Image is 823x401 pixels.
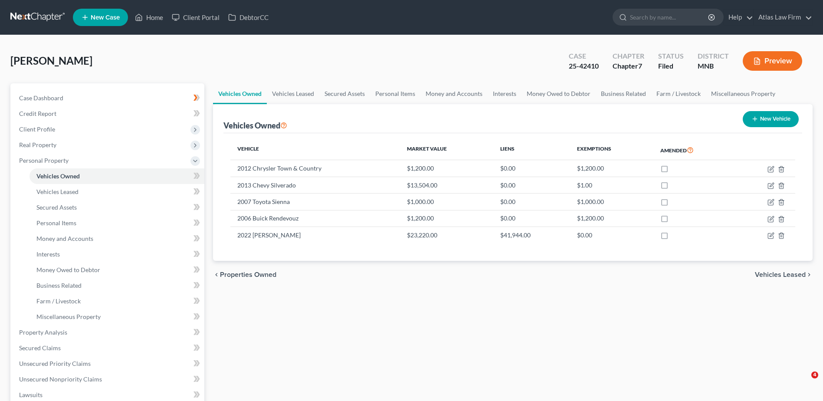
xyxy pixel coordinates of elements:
[493,194,570,210] td: $0.00
[19,94,63,102] span: Case Dashboard
[613,51,644,61] div: Chapter
[30,247,204,262] a: Interests
[493,210,570,227] td: $0.00
[570,177,653,193] td: $1.00
[230,194,400,210] td: 2007 Toyota Sienna
[613,61,644,71] div: Chapter
[230,177,400,193] td: 2013 Chevy Silverado
[19,141,56,148] span: Real Property
[570,227,653,243] td: $0.00
[213,271,220,278] i: chevron_left
[36,297,81,305] span: Farm / Livestock
[131,10,167,25] a: Home
[30,231,204,247] a: Money and Accounts
[19,329,67,336] span: Property Analysis
[493,177,570,193] td: $0.00
[36,250,60,258] span: Interests
[19,344,61,352] span: Secured Claims
[19,391,43,398] span: Lawsuits
[167,10,224,25] a: Client Portal
[230,227,400,243] td: 2022 [PERSON_NAME]
[400,160,493,177] td: $1,200.00
[30,215,204,231] a: Personal Items
[570,140,653,160] th: Exemptions
[630,9,709,25] input: Search by name...
[569,51,599,61] div: Case
[12,325,204,340] a: Property Analysis
[213,271,276,278] button: chevron_left Properties Owned
[755,271,813,278] button: Vehicles Leased chevron_right
[12,106,204,122] a: Credit Report
[91,14,120,21] span: New Case
[12,371,204,387] a: Unsecured Nonpriority Claims
[10,54,92,67] span: [PERSON_NAME]
[400,177,493,193] td: $13,504.00
[19,110,56,117] span: Credit Report
[19,125,55,133] span: Client Profile
[658,61,684,71] div: Filed
[724,10,753,25] a: Help
[30,262,204,278] a: Money Owed to Debtor
[755,271,806,278] span: Vehicles Leased
[653,140,735,160] th: Amended
[400,194,493,210] td: $1,000.00
[488,83,521,104] a: Interests
[570,194,653,210] td: $1,000.00
[806,271,813,278] i: chevron_right
[36,235,93,242] span: Money and Accounts
[698,51,729,61] div: District
[220,271,276,278] span: Properties Owned
[698,61,729,71] div: MNB
[230,210,400,227] td: 2006 Buick Rendevouz
[230,140,400,160] th: Vehicle
[569,61,599,71] div: 25-42410
[223,120,287,131] div: Vehicles Owned
[213,83,267,104] a: Vehicles Owned
[493,160,570,177] td: $0.00
[36,172,80,180] span: Vehicles Owned
[793,371,814,392] iframe: Intercom live chat
[420,83,488,104] a: Money and Accounts
[493,227,570,243] td: $41,944.00
[400,210,493,227] td: $1,200.00
[400,227,493,243] td: $23,220.00
[400,140,493,160] th: Market Value
[267,83,319,104] a: Vehicles Leased
[36,313,101,320] span: Miscellaneous Property
[521,83,596,104] a: Money Owed to Debtor
[658,51,684,61] div: Status
[230,160,400,177] td: 2012 Chrysler Town & Country
[596,83,651,104] a: Business Related
[12,90,204,106] a: Case Dashboard
[12,340,204,356] a: Secured Claims
[30,278,204,293] a: Business Related
[570,210,653,227] td: $1,200.00
[743,111,799,127] button: New Vehicle
[319,83,370,104] a: Secured Assets
[36,188,79,195] span: Vehicles Leased
[811,371,818,378] span: 4
[30,293,204,309] a: Farm / Livestock
[19,157,69,164] span: Personal Property
[36,282,82,289] span: Business Related
[36,219,76,227] span: Personal Items
[30,184,204,200] a: Vehicles Leased
[30,200,204,215] a: Secured Assets
[743,51,802,71] button: Preview
[36,266,100,273] span: Money Owed to Debtor
[651,83,706,104] a: Farm / Livestock
[36,204,77,211] span: Secured Assets
[370,83,420,104] a: Personal Items
[19,360,91,367] span: Unsecured Priority Claims
[754,10,812,25] a: Atlas Law Firm
[30,309,204,325] a: Miscellaneous Property
[638,62,642,70] span: 7
[570,160,653,177] td: $1,200.00
[493,140,570,160] th: Liens
[30,168,204,184] a: Vehicles Owned
[706,83,780,104] a: Miscellaneous Property
[12,356,204,371] a: Unsecured Priority Claims
[224,10,273,25] a: DebtorCC
[19,375,102,383] span: Unsecured Nonpriority Claims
